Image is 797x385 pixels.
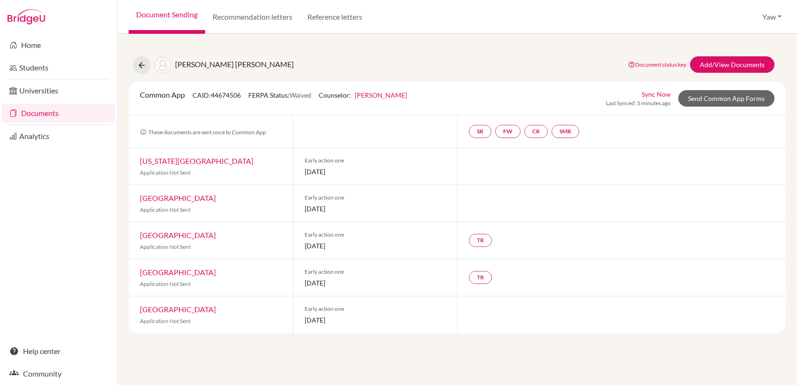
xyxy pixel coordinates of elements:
[469,125,491,138] a: SR
[305,315,446,325] span: [DATE]
[192,91,241,99] span: CAID: 44674506
[495,125,521,138] a: FW
[2,58,115,77] a: Students
[140,231,216,239] a: [GEOGRAPHIC_DATA]
[2,81,115,100] a: Universities
[305,305,446,313] span: Early action one
[305,278,446,288] span: [DATE]
[290,91,311,99] span: Waived
[642,89,671,99] a: Sync Now
[140,268,216,277] a: [GEOGRAPHIC_DATA]
[552,125,579,138] a: SMR
[175,60,294,69] span: [PERSON_NAME] [PERSON_NAME]
[140,193,216,202] a: [GEOGRAPHIC_DATA]
[469,234,492,247] a: TR
[305,204,446,214] span: [DATE]
[2,36,115,54] a: Home
[2,127,115,146] a: Analytics
[2,342,115,361] a: Help center
[140,280,191,287] span: Application Not Sent
[8,9,45,24] img: Bridge-U
[140,90,185,99] span: Common App
[140,169,191,176] span: Application Not Sent
[305,156,446,165] span: Early action one
[305,241,446,251] span: [DATE]
[248,91,311,99] span: FERPA Status:
[355,91,407,99] a: [PERSON_NAME]
[140,243,191,250] span: Application Not Sent
[305,231,446,239] span: Early action one
[690,56,774,73] a: Add/View Documents
[140,206,191,213] span: Application Not Sent
[319,91,407,99] span: Counselor:
[606,99,671,108] span: Last Synced: 5 minutes ago
[305,268,446,276] span: Early action one
[524,125,548,138] a: CR
[2,104,115,123] a: Documents
[469,271,492,284] a: TR
[2,364,115,383] a: Community
[140,156,253,165] a: [US_STATE][GEOGRAPHIC_DATA]
[140,129,266,136] span: These documents are sent once to Common App
[305,193,446,202] span: Early action one
[305,167,446,177] span: [DATE]
[678,90,774,107] a: Send Common App Forms
[140,305,216,314] a: [GEOGRAPHIC_DATA]
[758,8,786,26] button: Yaw
[628,61,686,68] a: Document status key
[140,317,191,324] span: Application Not Sent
